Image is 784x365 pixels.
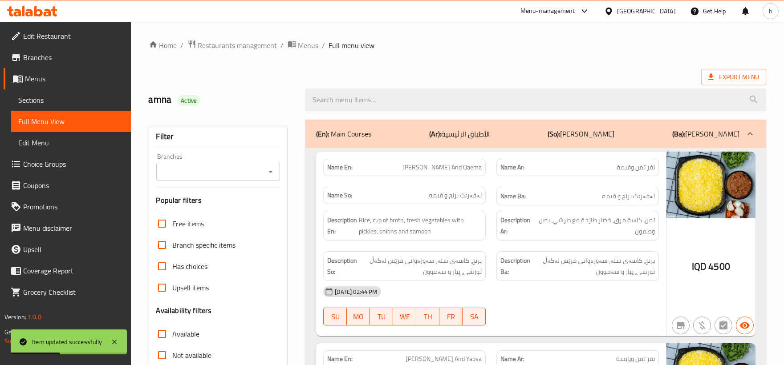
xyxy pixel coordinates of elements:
span: Coupons [23,180,124,191]
span: 4500 [708,258,730,275]
span: 1.0.0 [28,311,41,323]
span: FR [443,310,459,323]
a: Full Menu View [11,111,131,132]
span: Rice, cup of broth, fresh vegetables with pickles, onions and samoon [359,215,482,237]
a: Upsell [4,239,131,260]
span: Menus [298,40,319,51]
strong: Name Ar: [500,354,524,364]
span: Has choices [173,261,208,272]
span: IQD [692,258,707,275]
span: SU [327,310,343,323]
span: Full menu view [329,40,375,51]
button: Not branch specific item [672,317,690,334]
span: h [769,6,772,16]
div: (En): Main Courses(Ar):الأطباق الرئيسية(So):[PERSON_NAME](Ba):[PERSON_NAME] [305,120,766,148]
span: Full Menu View [18,116,124,127]
li: / [322,40,325,51]
b: (Ar): [429,127,441,140]
input: search [305,88,766,111]
div: Menu-management [520,6,575,16]
span: [PERSON_NAME] And Yabsa [406,354,482,364]
a: Sections [11,89,131,111]
h3: Availability filters [156,305,212,316]
span: نەفەرێک برنج و قیمه [429,191,482,200]
span: Promotions [23,201,124,212]
a: Support.OpsPlatform [4,335,61,347]
span: Grocery Checklist [23,287,124,297]
a: Menu disclaimer [4,217,131,239]
span: Choice Groups [23,159,124,169]
span: تمن، كاسة مرق، خضار طازجة مع طرشي، بصل وصمون [536,215,655,237]
img: Al_Pasha_Restaurant_%D9%86%D9%81%D8%B1_%D8%AA638906932040606553.jpg [666,152,756,218]
strong: Description Ar: [500,215,534,237]
span: MO [350,310,366,323]
span: WE [397,310,413,323]
span: Get support on: [4,326,45,338]
span: Upsell items [173,282,209,293]
span: Available [173,329,200,339]
nav: breadcrumb [149,40,766,51]
b: (En): [316,127,329,140]
span: Export Menu [701,69,766,85]
span: Coverage Report [23,265,124,276]
b: (So): [548,127,560,140]
span: Export Menu [708,72,759,83]
p: [PERSON_NAME] [672,128,739,139]
span: Upsell [23,244,124,255]
span: SA [466,310,482,323]
p: الأطباق الرئيسية [429,128,490,139]
strong: Description En: [327,215,357,237]
button: TU [370,308,393,325]
a: Branches [4,47,131,68]
button: MO [347,308,370,325]
button: Not has choices [715,317,732,334]
span: Not available [173,350,212,361]
a: Menus [4,68,131,89]
button: Purchased item [693,317,711,334]
a: Edit Restaurant [4,25,131,47]
a: Menus [288,40,319,51]
div: Item updated successfully [32,337,102,347]
span: [DATE] 02:44 PM [331,288,381,296]
a: Promotions [4,196,131,217]
a: Edit Menu [11,132,131,153]
h3: Popular filters [156,195,280,205]
span: Active [177,96,200,105]
button: Available [736,317,754,334]
a: Coupons [4,175,131,196]
span: Branch specific items [173,240,236,250]
div: Filter [156,127,280,146]
span: نەفەرێک برنج و قیمه [602,191,655,202]
span: TU [374,310,390,323]
button: FR [439,308,463,325]
li: / [181,40,184,51]
p: [PERSON_NAME] [548,128,614,139]
span: TH [420,310,436,323]
a: Home [149,40,177,51]
span: نفر تمن ويابسة [616,354,655,364]
span: Branches [23,52,124,63]
strong: Name En: [327,354,353,364]
div: [GEOGRAPHIC_DATA] [617,6,676,16]
strong: Description So: [327,255,357,277]
button: WE [393,308,416,325]
span: برنج، كاسەی شلە، سەوزەواتی فرێش لەگەڵ تورشی، پیاز و سەموون [359,255,482,277]
strong: Name Ba: [500,191,526,202]
span: Restaurants management [198,40,277,51]
p: Main Courses [316,128,371,139]
a: Grocery Checklist [4,281,131,303]
button: SU [323,308,347,325]
span: برنج، كاسەی شلە، سەوزەواتی فرێش لەگەڵ تورشی، پیاز و سەموون [532,255,655,277]
span: Version: [4,311,26,323]
a: Restaurants management [187,40,277,51]
strong: Description Ba: [500,255,530,277]
span: Edit Menu [18,137,124,148]
span: Sections [18,95,124,105]
div: Active [177,95,200,106]
button: TH [416,308,439,325]
span: Menu disclaimer [23,223,124,233]
li: / [281,40,284,51]
span: [PERSON_NAME] And Qaema [402,163,482,172]
h2: amna [149,93,295,106]
strong: Name En: [327,163,353,172]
